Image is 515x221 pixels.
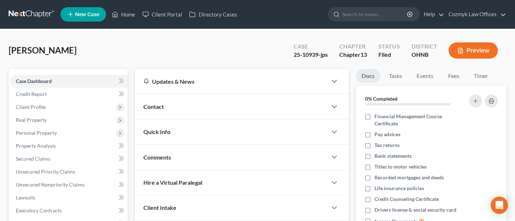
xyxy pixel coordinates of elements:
span: Credit Report [16,91,47,97]
a: Secured Claims [10,152,128,165]
div: Status [378,42,400,51]
span: Lawsuits [16,194,35,201]
a: Directory Cases [185,8,240,21]
a: Executory Contracts [10,204,128,217]
span: Financial Management Course Certificate [374,113,463,127]
span: Contact [143,103,164,110]
a: Unsecured Priority Claims [10,165,128,178]
a: Unsecured Nonpriority Claims [10,178,128,191]
span: Recorded mortgages and deeds [374,174,444,181]
span: Hire a Virtual Paralegal [143,179,202,186]
span: Quick Info [143,128,170,135]
strong: 0% Completed [365,96,397,102]
span: Unsecured Priority Claims [16,169,75,175]
span: Titles to motor vehicles [374,163,427,170]
div: OHNB [411,51,437,59]
button: Preview [449,42,498,59]
span: [PERSON_NAME] [9,45,77,55]
span: Tax returns [374,142,400,149]
span: Personal Property [16,130,57,136]
span: Unsecured Nonpriority Claims [16,181,84,188]
a: Events [411,69,439,83]
span: Executory Contracts [16,207,62,213]
div: 25-10939-jps [294,51,328,59]
div: Open Intercom Messenger [491,197,508,214]
a: Timer [468,69,494,83]
div: Chapter [339,51,367,59]
a: Help [420,8,444,21]
span: Drivers license & social security card [374,206,456,213]
span: Credit Counseling Certificate [374,195,439,203]
span: Bank statements [374,152,411,160]
span: Client Intake [143,204,176,211]
span: Property Analysis [16,143,56,149]
div: District [411,42,437,51]
a: Property Analysis [10,139,128,152]
div: Updates & News [143,78,318,85]
div: Case [294,42,328,51]
span: Case Dashboard [16,78,52,84]
span: Pay advices [374,131,400,138]
div: Chapter [339,42,367,51]
a: Docs [356,69,380,83]
span: Life insurance policies [374,185,424,192]
a: Case Dashboard [10,75,128,88]
input: Search by name... [342,8,408,21]
a: Client Portal [139,8,185,21]
a: Fees [442,69,465,83]
a: Cozmyk Law Offices [445,8,506,21]
span: Real Property [16,117,47,123]
a: Tasks [383,69,408,83]
a: Credit Report [10,88,128,101]
span: Client Profile [16,104,46,110]
span: Comments [143,154,171,161]
a: Lawsuits [10,191,128,204]
span: 13 [360,51,367,58]
span: New Case [75,12,99,17]
span: Secured Claims [16,156,50,162]
div: Filed [378,51,400,59]
a: Home [108,8,139,21]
